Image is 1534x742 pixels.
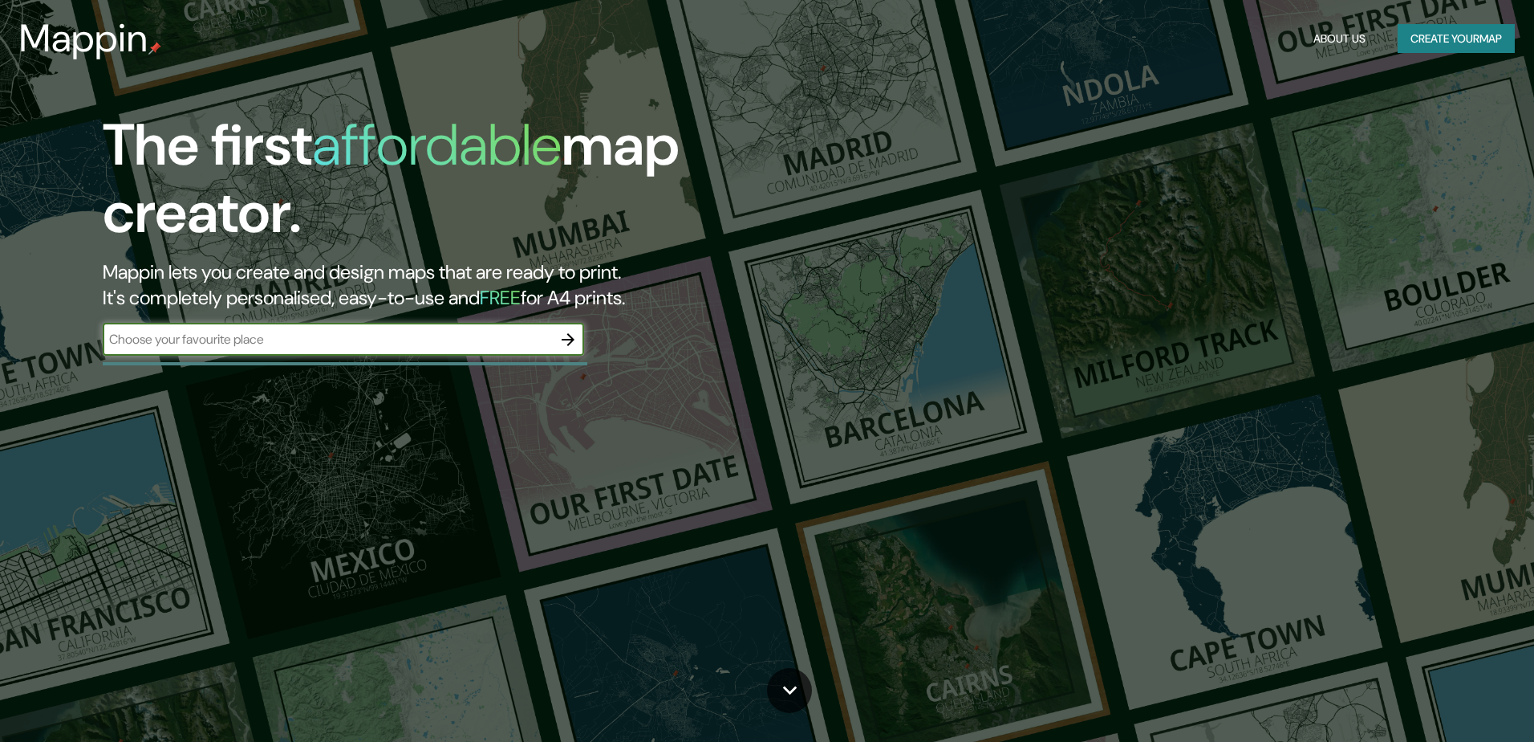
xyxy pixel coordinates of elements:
[19,16,148,61] h3: Mappin
[103,112,870,259] h1: The first map creator.
[1398,24,1515,54] button: Create yourmap
[103,259,870,311] h2: Mappin lets you create and design maps that are ready to print. It's completely personalised, eas...
[480,285,521,310] h5: FREE
[148,42,161,55] img: mappin-pin
[312,108,562,182] h1: affordable
[103,330,552,349] input: Choose your favourite place
[1391,679,1516,724] iframe: Help widget launcher
[1307,24,1372,54] button: About Us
